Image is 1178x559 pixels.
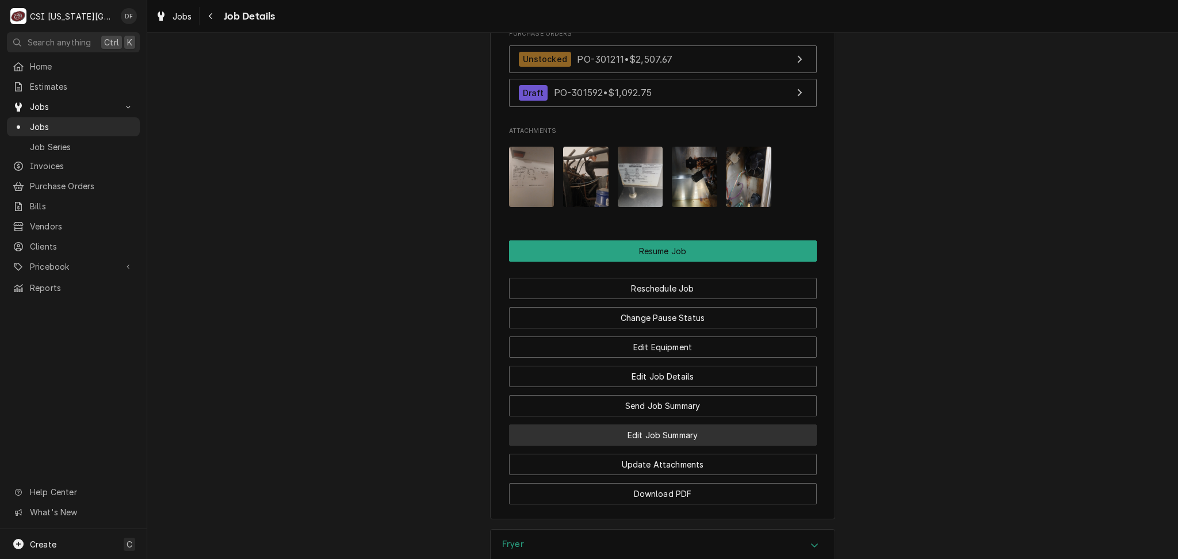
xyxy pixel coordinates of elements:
span: Jobs [30,121,134,133]
a: View Purchase Order [509,79,817,107]
a: Jobs [7,117,140,136]
button: Reschedule Job [509,278,817,299]
a: Go to Pricebook [7,257,140,276]
div: Button Group Row [509,475,817,504]
div: Button Group Row [509,270,817,299]
button: Edit Job Details [509,366,817,387]
span: K [127,36,132,48]
button: Navigate back [202,7,220,25]
span: Help Center [30,486,133,498]
span: Search anything [28,36,91,48]
div: Unstocked [519,52,571,67]
a: View Purchase Order [509,45,817,74]
span: C [127,538,132,550]
button: Search anythingCtrlK [7,32,140,52]
span: Jobs [173,10,192,22]
a: Invoices [7,156,140,175]
div: Button Group Row [509,299,817,328]
div: Purchase Orders [509,29,817,113]
span: Purchase Orders [30,180,134,192]
a: Go to Help Center [7,483,140,501]
a: Jobs [151,7,197,26]
span: Ctrl [104,36,119,48]
img: V823WuUoSdG19LSiQce1 [726,147,772,207]
div: Button Group Row [509,358,817,387]
a: Go to What's New [7,503,140,522]
div: Button Group Row [509,416,817,446]
span: Attachments [509,138,817,217]
button: Resume Job [509,240,817,262]
span: Bills [30,200,134,212]
button: Update Attachments [509,454,817,475]
button: Download PDF [509,483,817,504]
div: C [10,8,26,24]
img: 3mEC6JT1QJafzaukiCgT [509,147,554,207]
div: Attachments [509,127,817,216]
a: Bills [7,197,140,216]
span: Purchase Orders [509,29,817,39]
div: Button Group [509,240,817,504]
h3: Fryer [502,539,524,550]
span: Attachments [509,127,817,136]
button: Change Pause Status [509,307,817,328]
div: CSI [US_STATE][GEOGRAPHIC_DATA] [30,10,114,22]
div: David Fannin's Avatar [121,8,137,24]
img: 2tpnXaBpRqGWmD8aQq6k [672,147,717,207]
span: Create [30,539,56,549]
div: Draft [519,85,548,101]
a: Reports [7,278,140,297]
span: Jobs [30,101,117,113]
button: Edit Equipment [509,336,817,358]
div: Button Group Row [509,240,817,262]
div: CSI Kansas City's Avatar [10,8,26,24]
span: PO-301211 • $2,507.67 [577,53,672,64]
a: Job Series [7,137,140,156]
a: Estimates [7,77,140,96]
span: Vendors [30,220,134,232]
span: PO-301592 • $1,092.75 [554,87,652,98]
a: Purchase Orders [7,177,140,196]
img: 9RPQ7m1QeylgSLsTuZmr [618,147,663,207]
span: Job Details [220,9,276,24]
span: Estimates [30,81,134,93]
span: Reports [30,282,134,294]
a: Clients [7,237,140,256]
div: Button Group Row [509,387,817,416]
a: Vendors [7,217,140,236]
span: Clients [30,240,134,252]
button: Edit Job Summary [509,424,817,446]
img: 2oZsat5SeihnAV8uhzQ0 [563,147,609,207]
span: Invoices [30,160,134,172]
span: Job Series [30,141,134,153]
a: Home [7,57,140,76]
button: Send Job Summary [509,395,817,416]
div: Button Group Row [509,446,817,475]
span: What's New [30,506,133,518]
a: Go to Jobs [7,97,140,116]
div: Button Group Row [509,262,817,270]
div: Button Group Row [509,328,817,358]
span: Home [30,60,134,72]
div: DF [121,8,137,24]
span: Pricebook [30,261,117,273]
